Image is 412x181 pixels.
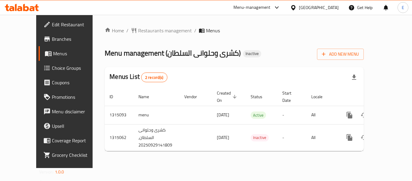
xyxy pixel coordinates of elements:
[342,130,357,145] button: more
[52,64,100,72] span: Choice Groups
[109,72,167,82] h2: Menus List
[131,27,192,34] a: Restaurants management
[39,61,105,75] a: Choice Groups
[39,32,105,46] a: Branches
[39,119,105,133] a: Upsell
[322,50,359,58] span: Add New Menu
[109,93,121,100] span: ID
[53,50,100,57] span: Menus
[105,88,405,151] table: enhanced table
[52,21,100,28] span: Edit Restaurant
[206,27,220,34] span: Menus
[317,49,364,60] button: Add New Menu
[52,122,100,130] span: Upsell
[39,168,54,176] span: Version:
[126,27,128,34] li: /
[217,111,229,119] span: [DATE]
[357,108,371,122] button: Change Status
[217,89,239,104] span: Created On
[217,134,229,141] span: [DATE]
[52,35,100,43] span: Branches
[251,112,266,119] span: Active
[243,51,261,56] span: Inactive
[299,4,339,11] div: [GEOGRAPHIC_DATA]
[39,104,105,119] a: Menu disclaimer
[194,27,196,34] li: /
[306,106,338,124] td: All
[52,79,100,86] span: Coupons
[39,75,105,90] a: Coupons
[277,106,306,124] td: -
[347,70,361,85] div: Export file
[39,133,105,148] a: Coverage Report
[282,89,299,104] span: Start Date
[138,93,157,100] span: Name
[311,93,330,100] span: Locale
[141,75,167,80] span: 2 record(s)
[342,108,357,122] button: more
[277,124,306,151] td: -
[184,93,205,100] span: Vendor
[105,106,134,124] td: 1315093
[141,73,167,82] div: Total records count
[138,27,192,34] span: Restaurants management
[134,106,179,124] td: menu
[251,134,269,141] span: Inactive
[105,46,241,60] span: Menu management ( كشرى وحلوانى السلطان )
[39,90,105,104] a: Promotions
[39,17,105,32] a: Edit Restaurant
[105,27,124,34] a: Home
[105,124,134,151] td: 1315062
[233,4,271,11] div: Menu-management
[52,108,100,115] span: Menu disclaimer
[52,151,100,159] span: Grocery Checklist
[55,168,64,176] span: 1.0.0
[251,93,270,100] span: Status
[39,148,105,162] a: Grocery Checklist
[251,112,266,119] div: Active
[338,88,405,106] th: Actions
[52,93,100,101] span: Promotions
[134,124,179,151] td: كشرى وحلوانى السلطان, 20250929141809
[357,130,371,145] button: Change Status
[105,27,364,34] nav: breadcrumb
[306,124,338,151] td: All
[39,46,105,61] a: Menus
[52,137,100,144] span: Coverage Report
[243,50,261,57] div: Inactive
[402,4,404,11] span: E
